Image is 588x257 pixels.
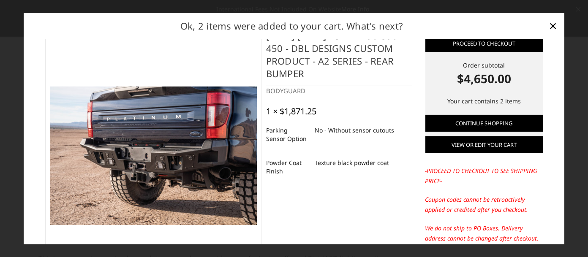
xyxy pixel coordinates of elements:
[425,136,543,153] a: View or edit your cart
[266,29,412,86] h4: [DATE]-[DATE] Ford F250-350-450 - DBL Designs Custom Product - A2 Series - Rear Bumper
[425,195,543,215] p: Coupon codes cannot be retroactively applied or credited after you checkout.
[266,86,412,96] div: BODYGUARD
[546,216,588,257] iframe: Chat Widget
[425,70,543,87] strong: $4,650.00
[266,155,308,179] dt: Powder Coat Finish
[425,166,543,186] p: -PROCEED TO CHECKOUT TO SEE SHIPPING PRICE-
[266,122,308,146] dt: Parking Sensor Option
[550,16,557,35] span: ×
[547,19,560,32] a: Close
[425,96,543,106] p: Your cart contains 2 items
[425,61,543,87] div: Order subtotal
[425,115,543,132] a: Continue Shopping
[50,87,257,225] img: 2023-2025 Ford F250-350-450 - DBL Designs Custom Product - A2 Series - Rear Bumper
[266,106,316,116] div: 1 × $1,871.25
[315,122,394,138] dd: No - Without sensor cutouts
[315,155,389,170] dd: Texture black powder coat
[425,35,543,52] a: Proceed to checkout
[37,19,547,32] h2: Ok, 2 items were added to your cart. What's next?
